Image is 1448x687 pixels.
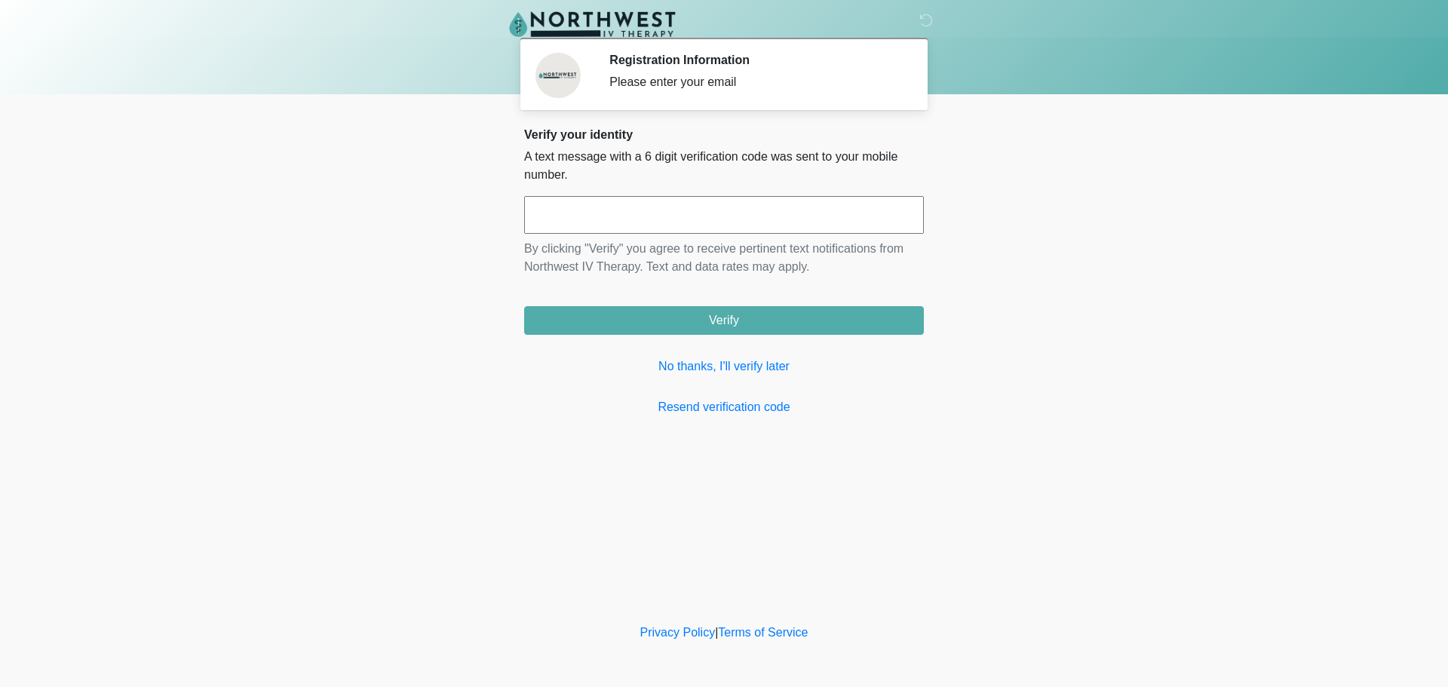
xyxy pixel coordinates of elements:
a: Privacy Policy [640,626,716,639]
a: No thanks, I'll verify later [524,357,924,376]
img: Agent Avatar [535,53,581,98]
p: A text message with a 6 digit verification code was sent to your mobile number. [524,148,924,184]
p: By clicking "Verify" you agree to receive pertinent text notifications from Northwest IV Therapy.... [524,240,924,276]
h2: Registration Information [609,53,901,67]
button: Verify [524,306,924,335]
div: Please enter your email [609,73,901,91]
img: Northwest IV Therapy Logo [509,11,676,37]
a: Terms of Service [718,626,808,639]
h2: Verify your identity [524,127,924,142]
a: Resend verification code [524,398,924,416]
a: | [715,626,718,639]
